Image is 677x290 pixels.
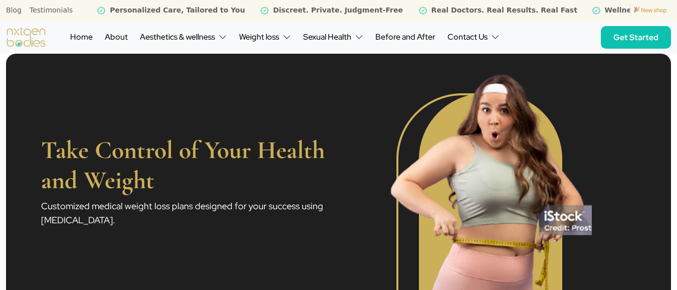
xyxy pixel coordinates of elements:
[371,29,439,45] a: Before and After
[630,4,671,17] img: icon
[601,26,671,49] a: Get Started
[625,5,641,16] a: Blog
[443,29,504,46] button: Contact Us
[101,29,132,45] a: About
[299,29,367,46] button: Sexual Health
[6,27,46,47] img: logo
[66,29,97,45] a: Home
[41,135,333,195] h1: Take Control of Your Health and Weight
[41,199,333,227] p: Customized medical weight loss plans designed for your success using [MEDICAL_DATA].
[136,29,231,46] button: Aesthetics & wellness
[235,29,295,46] button: Weight loss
